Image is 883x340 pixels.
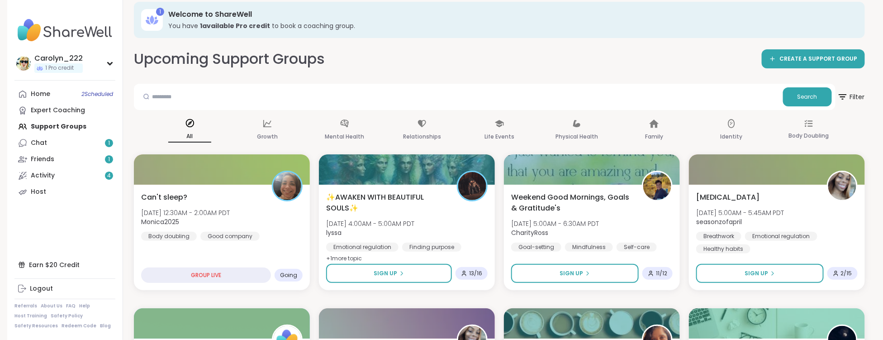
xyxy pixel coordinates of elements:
[79,303,90,309] a: Help
[30,284,53,293] div: Logout
[41,303,62,309] a: About Us
[200,21,270,30] b: 1 available Pro credit
[783,87,832,106] button: Search
[14,184,115,200] a: Host
[560,269,583,278] span: Sign Up
[511,243,561,252] div: Goal-setting
[645,131,663,142] p: Family
[511,192,632,214] span: Weekend Good Mornings, Goals & Gratitude's
[745,269,768,278] span: Sign Up
[798,93,817,101] span: Search
[374,269,397,278] span: Sign Up
[134,49,325,69] h2: Upcoming Support Groups
[696,264,824,283] button: Sign Up
[789,130,829,141] p: Body Doubling
[14,313,47,319] a: Host Training
[168,131,211,143] p: All
[200,232,260,241] div: Good company
[141,217,179,226] b: Monica2025
[511,219,599,228] span: [DATE] 5:00AM - 6:30AM PDT
[107,172,111,180] span: 4
[326,243,399,252] div: Emotional regulation
[511,264,639,283] button: Sign Up
[841,270,852,277] span: 2 / 15
[14,257,115,273] div: Earn $20 Credit
[14,281,115,297] a: Logout
[141,192,187,203] span: Can't sleep?
[81,91,113,98] span: 2 Scheduled
[780,55,858,63] span: CREATE A SUPPORT GROUP
[14,86,115,102] a: Home2Scheduled
[62,323,96,329] a: Redeem Code
[273,172,301,200] img: Monica2025
[837,86,865,108] span: Filter
[141,232,197,241] div: Body doubling
[762,49,865,68] a: CREATE A SUPPORT GROUP
[555,131,598,142] p: Physical Health
[31,106,85,115] div: Expert Coaching
[326,264,452,283] button: Sign Up
[141,208,230,217] span: [DATE] 12:30AM - 2:00AM PDT
[108,139,110,147] span: 1
[31,187,46,196] div: Host
[14,303,37,309] a: Referrals
[31,171,55,180] div: Activity
[168,10,852,19] h3: Welcome to ShareWell
[402,243,461,252] div: Finding purpose
[458,172,486,200] img: lyssa
[696,217,742,226] b: seasonzofapril
[837,84,865,110] button: Filter
[643,172,671,200] img: CharityRoss
[108,156,110,163] span: 1
[484,131,514,142] p: Life Events
[656,270,667,277] span: 11 / 12
[14,14,115,46] img: ShareWell Nav Logo
[66,303,76,309] a: FAQ
[31,139,47,148] div: Chat
[45,64,74,72] span: 1 Pro credit
[51,313,83,319] a: Safety Policy
[617,243,657,252] div: Self-care
[403,131,441,142] p: Relationships
[469,270,482,277] span: 13 / 16
[257,131,278,142] p: Growth
[14,102,115,119] a: Expert Coaching
[14,151,115,168] a: Friends1
[745,232,817,241] div: Emotional regulation
[141,268,271,283] div: GROUP LIVE
[100,323,111,329] a: Blog
[168,21,852,30] h3: You have to book a coaching group.
[696,208,784,217] span: [DATE] 5:00AM - 5:45AM PDT
[16,56,31,71] img: Carolyn_222
[14,135,115,151] a: Chat1
[280,272,297,279] span: Going
[696,232,741,241] div: Breathwork
[326,219,414,228] span: [DATE] 4:00AM - 5:00AM PDT
[696,244,750,254] div: Healthy habits
[511,228,548,237] b: CharityRoss
[325,131,364,142] p: Mental Health
[828,172,856,200] img: seasonzofapril
[565,243,613,252] div: Mindfulness
[326,228,342,237] b: lyssa
[34,53,83,63] div: Carolyn_222
[156,8,164,16] div: 1
[721,131,743,142] p: Identity
[14,323,58,329] a: Safety Resources
[31,155,54,164] div: Friends
[14,168,115,184] a: Activity4
[326,192,447,214] span: ✨AWAKEN WITH BEAUTIFUL SOULS✨
[31,90,50,99] div: Home
[696,192,760,203] span: [MEDICAL_DATA]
